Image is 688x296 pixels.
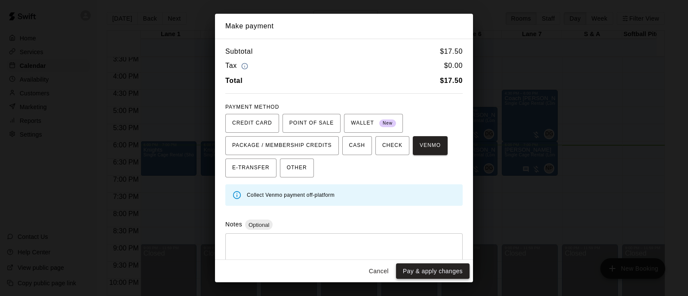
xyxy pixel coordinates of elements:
[232,161,270,175] span: E-TRANSFER
[280,159,314,177] button: OTHER
[396,263,470,279] button: Pay & apply changes
[225,46,253,57] h6: Subtotal
[232,116,272,130] span: CREDIT CARD
[232,139,332,153] span: PACKAGE / MEMBERSHIP CREDITS
[413,136,448,155] button: VENMO
[247,192,335,198] span: Collect Venmo payment off-platform
[420,139,441,153] span: VENMO
[283,114,341,133] button: POINT OF SALE
[351,116,396,130] span: WALLET
[342,136,372,155] button: CASH
[245,222,273,228] span: Optional
[225,114,279,133] button: CREDIT CARD
[440,46,463,57] h6: $ 17.50
[375,136,409,155] button: CHECK
[225,159,276,177] button: E-TRANSFER
[365,263,393,279] button: Cancel
[440,77,463,84] b: $ 17.50
[444,60,463,72] h6: $ 0.00
[215,14,473,39] h2: Make payment
[344,114,403,133] button: WALLET New
[289,116,334,130] span: POINT OF SALE
[225,104,279,110] span: PAYMENT METHOD
[225,221,242,228] label: Notes
[382,139,402,153] span: CHECK
[225,60,250,72] h6: Tax
[379,118,396,129] span: New
[349,139,365,153] span: CASH
[225,77,243,84] b: Total
[225,136,339,155] button: PACKAGE / MEMBERSHIP CREDITS
[287,161,307,175] span: OTHER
